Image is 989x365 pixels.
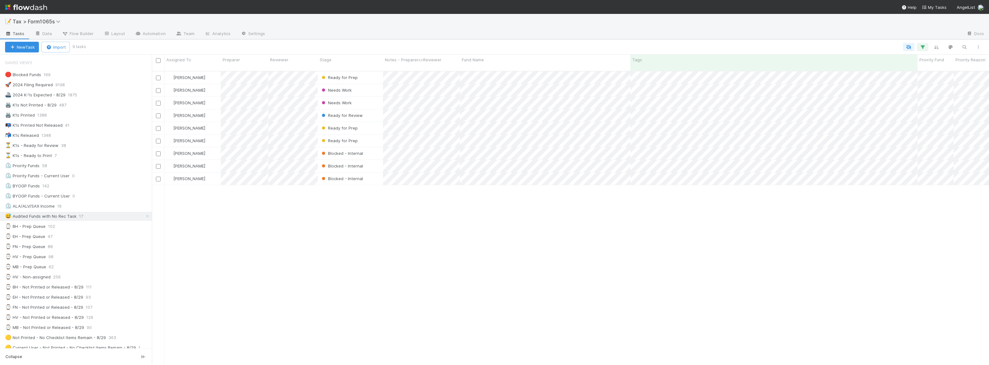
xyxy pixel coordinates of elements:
[5,233,45,240] div: EH - Prep Queue
[167,175,205,182] div: [PERSON_NAME]
[173,176,205,181] span: [PERSON_NAME]
[5,203,11,209] span: ⏲️
[86,313,100,321] span: 126
[5,153,11,158] span: ⌛
[320,88,352,93] span: Needs Work
[5,92,11,97] span: 🚢
[5,273,51,281] div: HV - Non-assigned
[5,72,11,77] span: 🛑
[5,30,25,37] span: Tasks
[5,283,83,291] div: BH - Not Printed or Released - 8/29
[166,57,191,63] span: Assigned To
[5,335,11,340] span: 🟡
[156,126,161,131] input: Toggle Row Selected
[42,182,56,190] span: 142
[5,263,46,271] div: MB - Prep Queue
[961,29,989,39] a: Docs
[41,131,57,139] span: 1348
[385,57,442,63] span: Notes - Preparer<>Reviewer
[320,151,363,156] span: Blocked - Internal
[5,102,11,107] span: 🖨️
[49,263,60,271] span: 62
[5,284,11,289] span: ⌚
[5,101,57,109] div: K1s Not Printed - 8/29
[37,111,53,119] span: 1388
[5,212,77,220] div: Audited Funds with No Rec Task
[72,44,86,50] small: 9 tasks
[5,183,11,188] span: ⏲️
[5,244,11,249] span: ⌚
[5,304,11,310] span: ⌚
[5,325,11,330] span: ⌚
[167,88,172,93] img: avatar_66854b90-094e-431f-b713-6ac88429a2b8.png
[5,111,35,119] div: K1s Printed
[59,101,73,109] span: 487
[5,121,63,129] div: K1s Printed Not Released
[5,264,11,269] span: ⌚
[156,58,161,63] input: Toggle All Rows Selected
[5,243,45,251] div: FN - Prep Queue
[5,142,59,149] div: K1s - Ready for Review
[5,91,65,99] div: 2024 K-1s Expected - 8/29
[320,113,363,118] span: Ready for Review
[5,324,84,332] div: MB - Not Printed or Released - 8/29
[320,176,363,181] span: Blocked - Internal
[5,2,47,13] img: logo-inverted-e16ddd16eac7371096b0.svg
[55,81,71,89] span: 9198
[462,57,484,63] span: Fund Name
[167,113,172,118] img: avatar_711f55b7-5a46-40da-996f-bc93b6b86381.png
[167,112,205,119] div: [PERSON_NAME]
[65,121,76,129] span: 41
[5,19,11,24] span: 📝
[156,151,161,156] input: Toggle Row Selected
[320,150,363,156] div: Blocked - Internal
[922,5,947,10] span: My Tasks
[320,138,358,143] span: Ready for Prep
[41,42,70,52] button: Import
[48,253,60,261] span: 98
[167,163,205,169] div: [PERSON_NAME]
[5,254,11,259] span: ⌚
[5,303,83,311] div: FN - Not Printed or Released - 8/29
[62,30,94,37] span: Flow Builder
[167,151,172,156] img: avatar_711f55b7-5a46-40da-996f-bc93b6b86381.png
[5,173,11,178] span: ⏲️
[5,112,11,118] span: 🖨️
[5,223,11,229] span: ⌚
[167,125,205,131] div: [PERSON_NAME]
[919,57,944,63] span: Priority Fund
[87,324,98,332] span: 90
[167,137,205,144] div: [PERSON_NAME]
[5,152,52,160] div: K1s - Ready to Print
[5,81,53,89] div: 2024 Filing Required
[173,138,205,143] span: [PERSON_NAME]
[156,139,161,143] input: Toggle Row Selected
[223,57,240,63] span: Preparer
[5,193,11,198] span: ⏲️
[978,4,984,11] img: avatar_85833754-9fc2-4f19-a44b-7938606ee299.png
[72,172,81,180] span: 0
[320,175,363,182] div: Blocked - Internal
[5,222,46,230] div: BH - Prep Queue
[156,101,161,106] input: Toggle Row Selected
[57,29,99,39] a: Flow Builder
[173,100,205,105] span: [PERSON_NAME]
[171,29,200,39] a: Team
[5,213,11,219] span: 😅
[5,82,11,87] span: 🚀
[173,113,205,118] span: [PERSON_NAME]
[5,172,70,180] div: Priority Funds - Current User
[5,131,39,139] div: K1s Released
[68,91,83,99] span: 1875
[320,75,358,80] span: Ready for Prep
[632,57,642,63] span: Tags
[173,75,205,80] span: [PERSON_NAME]
[167,87,205,93] div: [PERSON_NAME]
[5,345,11,350] span: 🟡
[167,163,172,168] img: avatar_711f55b7-5a46-40da-996f-bc93b6b86381.png
[5,253,46,261] div: HV - Prep Queue
[156,76,161,80] input: Toggle Row Selected
[72,192,81,200] span: 0
[167,176,172,181] img: avatar_711f55b7-5a46-40da-996f-bc93b6b86381.png
[48,233,59,240] span: 47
